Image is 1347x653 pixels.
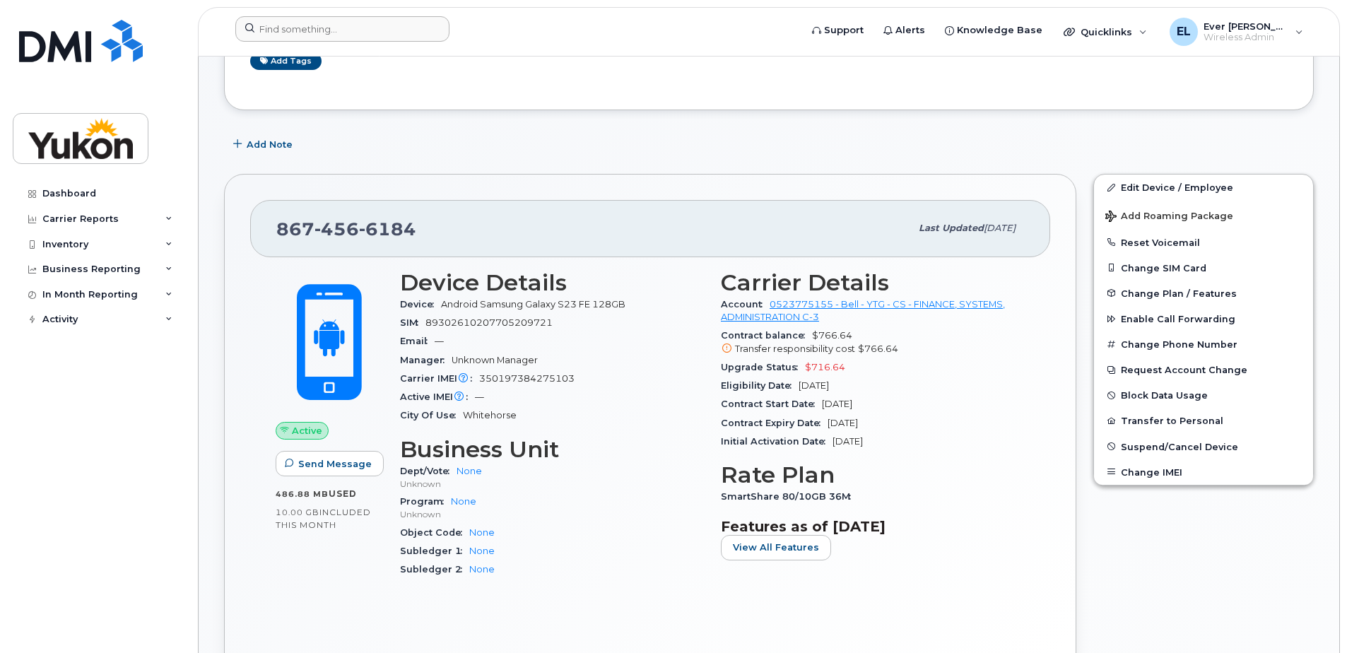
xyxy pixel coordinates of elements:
[1081,26,1132,37] span: Quicklinks
[1121,441,1238,452] span: Suspend/Cancel Device
[400,527,469,538] span: Object Code
[935,16,1052,45] a: Knowledge Base
[721,362,805,372] span: Upgrade Status
[400,392,475,402] span: Active IMEI
[984,223,1016,233] span: [DATE]
[721,380,799,391] span: Eligibility Date
[469,546,495,556] a: None
[805,362,845,372] span: $716.64
[276,218,416,240] span: 867
[400,478,704,490] p: Unknown
[721,518,1025,535] h3: Features as of [DATE]
[721,330,812,341] span: Contract balance
[400,466,457,476] span: Dept/Vote
[276,489,329,499] span: 486.88 MB
[451,496,476,507] a: None
[919,223,984,233] span: Last updated
[298,457,372,471] span: Send Message
[469,564,495,575] a: None
[1105,211,1233,224] span: Add Roaming Package
[400,336,435,346] span: Email
[895,23,925,37] span: Alerts
[400,410,463,420] span: City Of Use
[400,546,469,556] span: Subledger 1
[463,410,517,420] span: Whitehorse
[858,343,898,354] span: $766.64
[828,418,858,428] span: [DATE]
[957,23,1042,37] span: Knowledge Base
[721,399,822,409] span: Contract Start Date
[475,392,484,402] span: —
[802,16,874,45] a: Support
[400,373,479,384] span: Carrier IMEI
[721,299,1005,322] a: 0523775155 - Bell - YTG - CS - FINANCE, SYSTEMS, ADMINISTRATION C-3
[1094,434,1313,459] button: Suspend/Cancel Device
[733,541,819,554] span: View All Features
[721,270,1025,295] h3: Carrier Details
[822,399,852,409] span: [DATE]
[1160,18,1313,46] div: Ever Ledoux
[292,424,322,437] span: Active
[400,437,704,462] h3: Business Unit
[721,436,833,447] span: Initial Activation Date
[1094,408,1313,433] button: Transfer to Personal
[400,508,704,520] p: Unknown
[1094,255,1313,281] button: Change SIM Card
[235,16,449,42] input: Find something...
[721,418,828,428] span: Contract Expiry Date
[452,355,538,365] span: Unknown Manager
[400,355,452,365] span: Manager
[400,564,469,575] span: Subledger 2
[441,299,625,310] span: Android Samsung Galaxy S23 FE 128GB
[721,299,770,310] span: Account
[1094,459,1313,485] button: Change IMEI
[247,138,293,151] span: Add Note
[224,131,305,157] button: Add Note
[250,52,322,70] a: Add tags
[721,462,1025,488] h3: Rate Plan
[1054,18,1157,46] div: Quicklinks
[1121,288,1237,298] span: Change Plan / Features
[400,299,441,310] span: Device
[400,496,451,507] span: Program
[1094,331,1313,357] button: Change Phone Number
[457,466,482,476] a: None
[735,343,855,354] span: Transfer responsibility cost
[1121,314,1235,324] span: Enable Call Forwarding
[721,491,858,502] span: SmartShare 80/10GB 36M
[1094,281,1313,306] button: Change Plan / Features
[721,330,1025,355] span: $766.64
[359,218,416,240] span: 6184
[1094,175,1313,200] a: Edit Device / Employee
[799,380,829,391] span: [DATE]
[1094,201,1313,230] button: Add Roaming Package
[276,507,371,530] span: included this month
[435,336,444,346] span: —
[479,373,575,384] span: 350197384275103
[314,218,359,240] span: 456
[824,23,864,37] span: Support
[276,507,319,517] span: 10.00 GB
[329,488,357,499] span: used
[1094,382,1313,408] button: Block Data Usage
[400,317,425,328] span: SIM
[1204,20,1288,32] span: Ever [PERSON_NAME]
[400,270,704,295] h3: Device Details
[721,535,831,560] button: View All Features
[1094,357,1313,382] button: Request Account Change
[833,436,863,447] span: [DATE]
[1094,230,1313,255] button: Reset Voicemail
[1094,306,1313,331] button: Enable Call Forwarding
[874,16,935,45] a: Alerts
[469,527,495,538] a: None
[276,451,384,476] button: Send Message
[1204,32,1288,43] span: Wireless Admin
[1177,23,1191,40] span: EL
[425,317,553,328] span: 89302610207705209721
